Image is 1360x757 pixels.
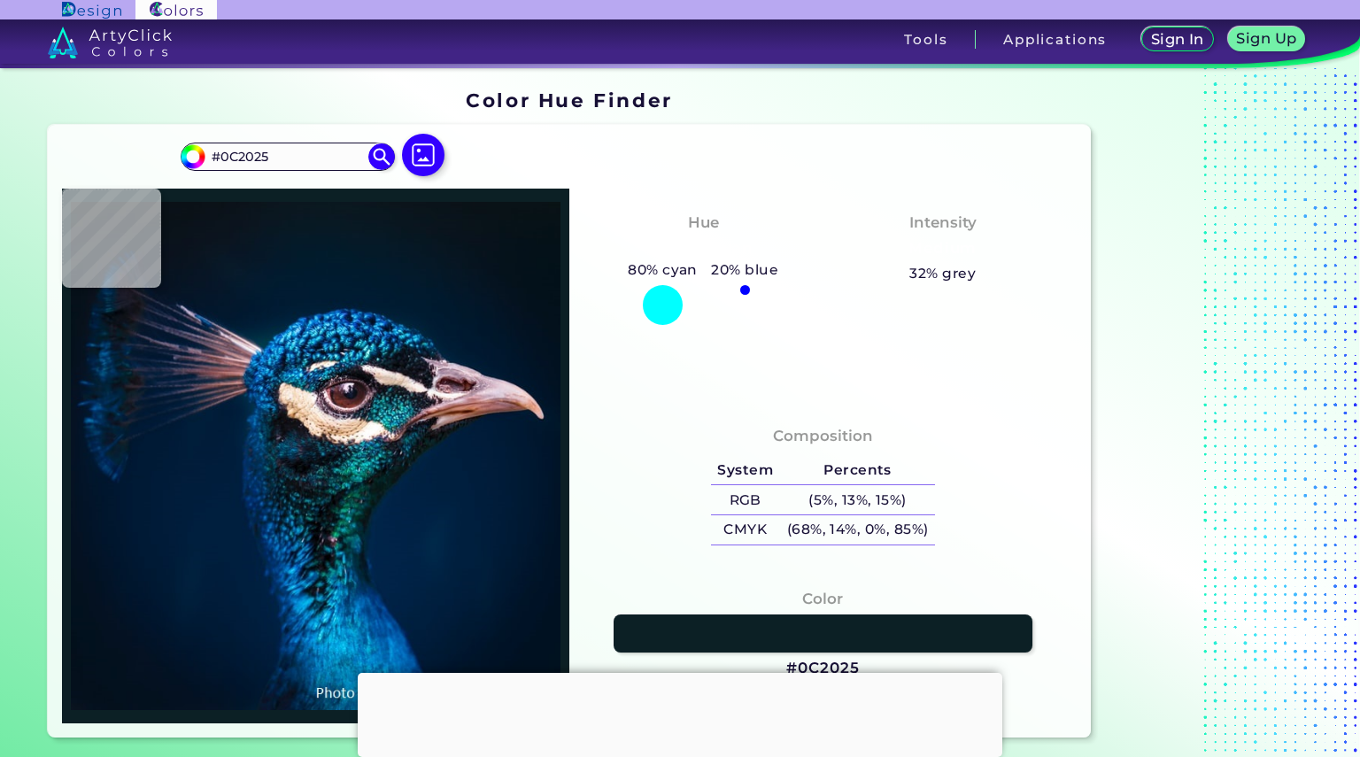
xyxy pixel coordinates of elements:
[780,485,935,514] h5: (5%, 13%, 15%)
[71,197,560,715] img: img_pavlin.jpg
[48,27,173,58] img: logo_artyclick_colors_white.svg
[909,262,976,285] h5: 32% grey
[773,423,873,449] h4: Composition
[711,485,780,514] h5: RGB
[1003,33,1107,46] h3: Applications
[711,515,780,545] h5: CMYK
[802,586,843,612] h4: Color
[645,238,761,259] h3: Bluish Cyan
[1232,28,1302,50] a: Sign Up
[62,2,121,19] img: ArtyClick Design logo
[904,33,947,46] h3: Tools
[901,238,985,259] h3: Medium
[909,210,977,236] h4: Intensity
[688,210,719,236] h4: Hue
[358,673,1002,753] iframe: Advertisement
[1154,33,1202,46] h5: Sign In
[1240,32,1294,45] h5: Sign Up
[711,456,780,485] h5: System
[368,143,395,170] img: icon search
[205,144,370,168] input: type color..
[1098,83,1319,745] iframe: Advertisement
[780,515,935,545] h5: (68%, 14%, 0%, 85%)
[466,87,672,113] h1: Color Hue Finder
[705,259,785,282] h5: 20% blue
[1145,28,1210,50] a: Sign In
[786,658,859,679] h3: #0C2025
[780,456,935,485] h5: Percents
[621,259,704,282] h5: 80% cyan
[402,134,444,176] img: icon picture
